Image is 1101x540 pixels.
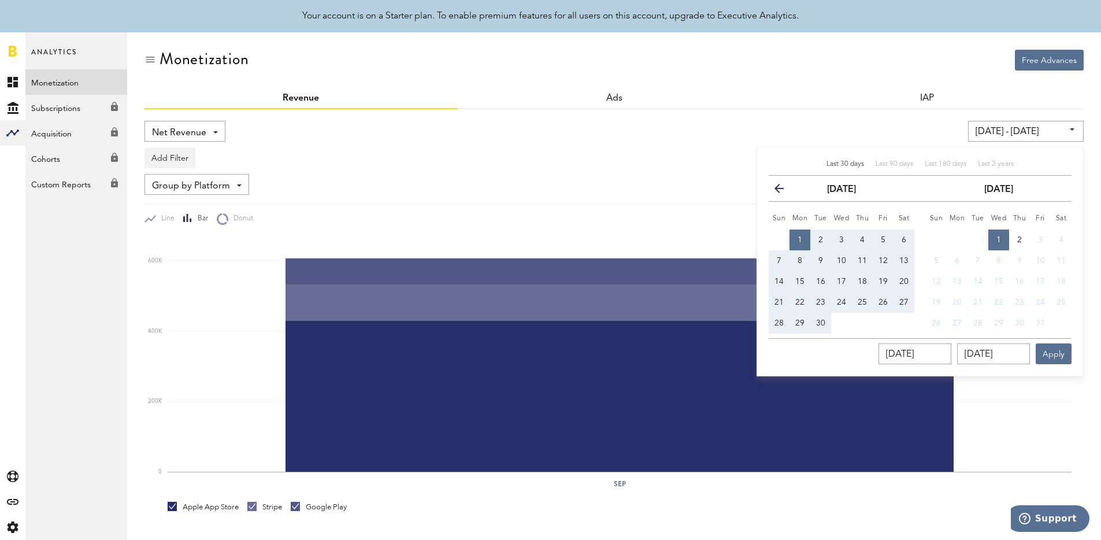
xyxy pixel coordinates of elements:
span: 20 [899,278,909,286]
button: 9 [1009,250,1030,271]
span: 3 [839,236,844,244]
span: 1 [798,236,802,244]
button: 31 [1030,313,1051,334]
span: 10 [837,257,846,265]
button: 6 [947,250,967,271]
span: 27 [952,319,962,327]
a: Acquisition [25,120,127,146]
span: 22 [994,298,1003,306]
span: 9 [818,257,823,265]
button: 8 [988,250,1009,271]
button: 11 [1051,250,1072,271]
span: 31 [1036,319,1045,327]
span: 16 [816,278,825,286]
span: 6 [955,257,959,265]
button: 27 [947,313,967,334]
small: Friday [1036,215,1045,222]
span: 23 [816,298,825,306]
small: Saturday [899,215,910,222]
button: 21 [967,292,988,313]
button: 23 [810,292,831,313]
button: 20 [947,292,967,313]
button: 8 [789,250,810,271]
small: Tuesday [972,215,984,222]
small: Saturday [1056,215,1067,222]
button: 25 [852,292,873,313]
span: 6 [902,236,906,244]
span: 16 [1015,278,1024,286]
button: Add Filter [144,147,195,168]
span: 1 [996,236,1001,244]
button: 19 [873,271,894,292]
span: 19 [878,278,888,286]
span: Donut [228,214,253,224]
button: 11 [852,250,873,271]
span: 15 [795,278,805,286]
span: 7 [976,257,980,265]
span: 27 [899,298,909,306]
div: Google Play [291,502,347,512]
button: 10 [831,250,852,271]
button: 23 [1009,292,1030,313]
button: 28 [769,313,789,334]
button: 14 [967,271,988,292]
span: 2 [1017,236,1022,244]
span: 5 [934,257,939,265]
strong: [DATE] [827,185,856,194]
span: 24 [1036,298,1045,306]
button: 30 [1009,313,1030,334]
span: 30 [1015,319,1024,327]
span: 13 [899,257,909,265]
span: Analytics [31,45,77,69]
small: Monday [792,215,808,222]
span: 21 [973,298,983,306]
span: 10 [1036,257,1045,265]
button: 18 [852,271,873,292]
span: 13 [952,278,962,286]
span: 20 [952,298,962,306]
text: Sep [614,479,626,489]
span: 11 [858,257,867,265]
button: 10 [1030,250,1051,271]
span: 9 [1017,257,1022,265]
small: Wednesday [991,215,1007,222]
button: 20 [894,271,914,292]
button: 17 [1030,271,1051,292]
button: 5 [873,230,894,250]
small: Thursday [1013,215,1026,222]
span: Last 90 days [876,161,913,168]
span: 24 [837,298,846,306]
text: 0 [158,469,162,475]
span: 26 [878,298,888,306]
span: 17 [837,278,846,286]
button: 7 [967,250,988,271]
span: 28 [774,319,784,327]
span: 18 [1056,278,1066,286]
button: 6 [894,230,914,250]
button: 17 [831,271,852,292]
button: 21 [769,292,789,313]
span: 15 [994,278,1003,286]
span: 4 [1059,236,1063,244]
small: Monday [950,215,965,222]
button: 29 [789,313,810,334]
span: Last 30 days [826,161,864,168]
span: 29 [994,319,1003,327]
span: 8 [996,257,1001,265]
span: 11 [1056,257,1066,265]
button: 28 [967,313,988,334]
button: 24 [831,292,852,313]
span: 30 [816,319,825,327]
small: Sunday [930,215,943,222]
button: 18 [1051,271,1072,292]
small: Thursday [856,215,869,222]
button: 1 [789,230,810,250]
span: 8 [798,257,802,265]
button: 25 [1051,292,1072,313]
span: 28 [973,319,983,327]
span: Last 180 days [925,161,966,168]
span: 7 [777,257,781,265]
span: 12 [878,257,888,265]
span: Net Revenue [152,123,206,143]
